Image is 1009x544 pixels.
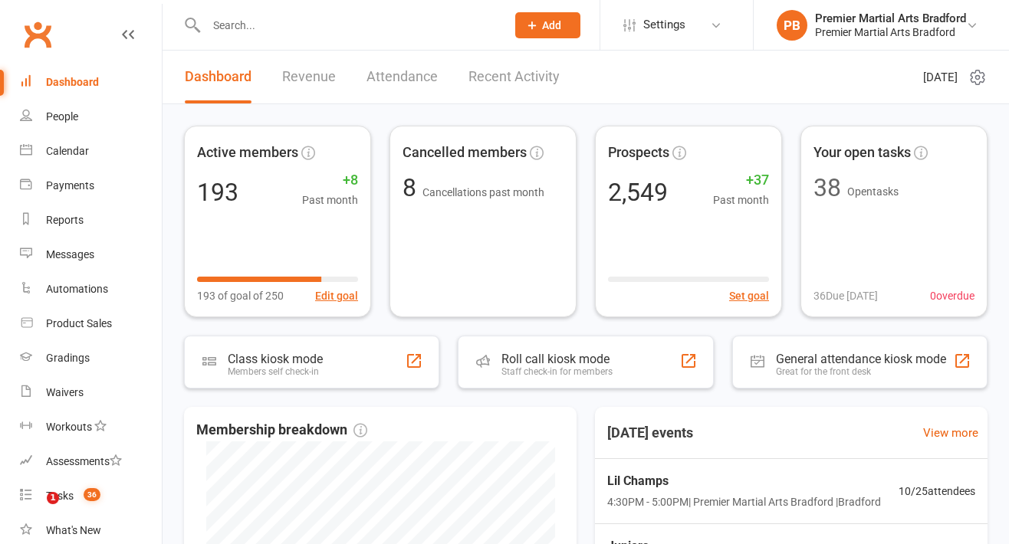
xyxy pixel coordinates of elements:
div: Class kiosk mode [228,352,323,366]
a: Attendance [366,51,438,103]
div: Automations [46,283,108,295]
a: Revenue [282,51,336,103]
a: Recent Activity [468,51,560,103]
a: Reports [20,203,162,238]
a: Dashboard [20,65,162,100]
a: Waivers [20,375,162,410]
div: Assessments [46,455,122,467]
div: Tasks [46,490,74,502]
span: +8 [302,169,358,192]
button: Edit goal [315,287,358,304]
div: Waivers [46,386,84,398]
span: 193 of goal of 250 [197,287,284,304]
span: Lil Champs [607,471,881,491]
div: Roll call kiosk mode [501,352,613,366]
a: Dashboard [185,51,251,103]
span: Membership breakdown [196,419,367,441]
div: PB [777,10,807,41]
span: 36 Due [DATE] [813,287,878,304]
div: Staff check-in for members [501,366,613,377]
a: People [20,100,162,134]
a: Payments [20,169,162,203]
button: Set goal [729,287,769,304]
span: Your open tasks [813,142,911,164]
div: 193 [197,180,238,205]
span: Active members [197,142,298,164]
div: General attendance kiosk mode [776,352,946,366]
div: 2,549 [608,180,668,205]
div: Payments [46,179,94,192]
a: View more [923,424,978,442]
h3: [DATE] events [595,419,705,447]
div: Product Sales [46,317,112,329]
a: Calendar [20,134,162,169]
input: Search... [202,15,495,36]
span: 4:30PM - 5:00PM | Premier Martial Arts Bradford | Bradford [607,493,881,510]
div: Gradings [46,352,90,364]
div: Great for the front desk [776,366,946,377]
div: People [46,110,78,123]
div: Reports [46,214,84,226]
div: Workouts [46,421,92,433]
span: 10 / 25 attendees [899,483,975,500]
span: Cancellations past month [422,186,544,198]
span: Settings [643,8,685,42]
span: Prospects [608,142,669,164]
a: Tasks 36 [20,479,162,513]
div: Premier Martial Arts Bradford [815,25,966,39]
a: Gradings [20,341,162,375]
div: 38 [813,175,841,200]
span: Add [542,19,561,31]
div: Dashboard [46,76,99,88]
iframe: Intercom live chat [15,492,52,529]
span: [DATE] [923,68,958,87]
a: Assessments [20,444,162,479]
span: Past month [302,192,358,208]
span: +37 [713,169,769,192]
span: Open tasks [847,185,899,198]
a: Product Sales [20,306,162,341]
span: 8 [403,173,422,202]
span: 0 overdue [930,287,974,304]
div: Members self check-in [228,366,323,377]
div: Messages [46,248,94,261]
span: 1 [47,492,59,504]
div: Calendar [46,145,89,157]
span: Cancelled members [403,142,527,164]
a: Messages [20,238,162,272]
div: What's New [46,524,101,536]
div: Premier Martial Arts Bradford [815,11,966,25]
button: Add [515,12,580,38]
span: 36 [84,488,100,501]
a: Clubworx [18,15,57,54]
a: Automations [20,272,162,306]
a: Workouts [20,410,162,444]
span: Past month [713,192,769,208]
